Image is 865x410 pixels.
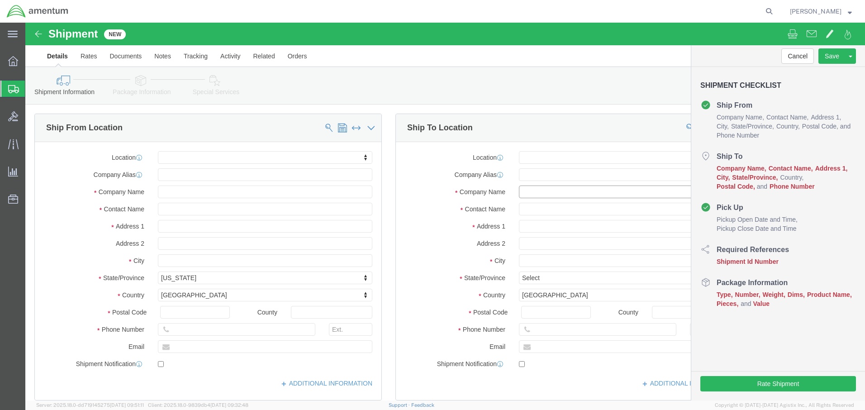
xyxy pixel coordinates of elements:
[110,402,144,408] span: [DATE] 09:51:11
[715,401,854,409] span: Copyright © [DATE]-[DATE] Agistix Inc., All Rights Reserved
[789,6,852,17] button: [PERSON_NAME]
[6,5,69,18] img: logo
[411,402,434,408] a: Feedback
[148,402,248,408] span: Client: 2025.18.0-9839db4
[210,402,248,408] span: [DATE] 09:32:48
[25,23,865,400] iframe: FS Legacy Container
[389,402,411,408] a: Support
[36,402,144,408] span: Server: 2025.18.0-dd719145275
[790,6,841,16] span: James Spear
